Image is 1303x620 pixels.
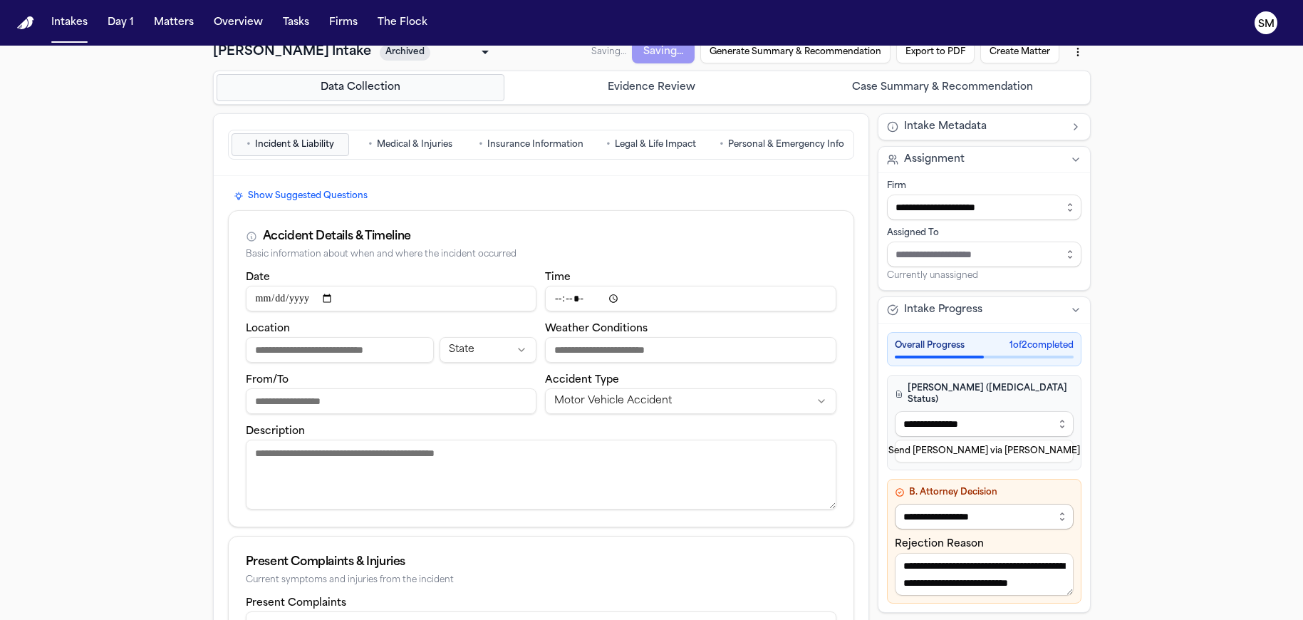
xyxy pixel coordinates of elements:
[615,139,696,150] span: Legal & Life Impact
[255,139,334,150] span: Incident & Liability
[380,45,430,61] span: Archived
[377,139,452,150] span: Medical & Injuries
[545,375,619,386] label: Accident Type
[246,388,537,414] input: From/To destination
[887,270,978,281] span: Currently unassigned
[213,42,371,62] h1: [PERSON_NAME] Intake
[545,286,836,311] input: Incident time
[507,74,796,101] button: Go to Evidence Review step
[246,272,270,283] label: Date
[606,138,611,152] span: •
[217,74,505,101] button: Go to Data Collection step
[246,337,434,363] input: Incident location
[246,138,251,152] span: •
[895,487,1074,498] h4: B. Attorney Decision
[878,297,1090,323] button: Intake Progress
[728,139,844,150] span: Personal & Emergency Info
[368,138,373,152] span: •
[895,383,1074,405] h4: [PERSON_NAME] ([MEDICAL_DATA] Status)
[895,340,965,351] span: Overall Progress
[472,133,590,156] button: Go to Insurance Information
[904,153,965,167] span: Assignment
[102,10,140,36] button: Day 1
[980,41,1059,63] button: Create Matter
[46,10,93,36] button: Intakes
[246,426,305,437] label: Description
[487,139,583,150] span: Insurance Information
[246,324,290,334] label: Location
[591,48,626,56] span: Saving…
[17,16,34,30] a: Home
[440,337,536,363] button: Incident state
[479,138,483,152] span: •
[700,41,891,63] button: Generate Summary & Recommendation
[545,272,571,283] label: Time
[228,187,373,205] button: Show Suggested Questions
[232,133,349,156] button: Go to Incident & Liability
[799,74,1087,101] button: Go to Case Summary & Recommendation step
[904,120,987,134] span: Intake Metadata
[1065,39,1091,65] button: More actions
[246,554,836,571] div: Present Complaints & Injuries
[17,16,34,30] img: Finch Logo
[887,227,1081,239] div: Assigned To
[246,440,836,510] textarea: Incident description
[380,42,494,62] div: Update intake status
[352,133,469,156] button: Go to Medical & Injuries
[277,10,315,36] button: Tasks
[246,286,537,311] input: Incident date
[1009,340,1074,351] span: 1 of 2 completed
[545,324,648,334] label: Weather Conditions
[720,138,724,152] span: •
[887,195,1081,220] input: Select firm
[895,539,984,549] label: Rejection Reason
[208,10,269,36] button: Overview
[887,180,1081,192] div: Firm
[545,337,836,363] input: Weather conditions
[904,303,982,317] span: Intake Progress
[896,41,975,63] button: Export to PDF
[246,598,346,609] label: Present Complaints
[878,114,1090,140] button: Intake Metadata
[148,10,199,36] button: Matters
[593,133,710,156] button: Go to Legal & Life Impact
[895,440,1074,463] button: Send [PERSON_NAME] via [PERSON_NAME]
[263,228,411,245] div: Accident Details & Timeline
[323,10,363,36] button: Firms
[246,375,289,386] label: From/To
[372,10,433,36] button: The Flock
[887,242,1081,267] input: Assign to staff member
[878,147,1090,172] button: Assignment
[217,74,1087,101] nav: Intake steps
[713,133,851,156] button: Go to Personal & Emergency Info
[246,575,836,586] div: Current symptoms and injuries from the incident
[246,249,836,260] div: Basic information about when and where the incident occurred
